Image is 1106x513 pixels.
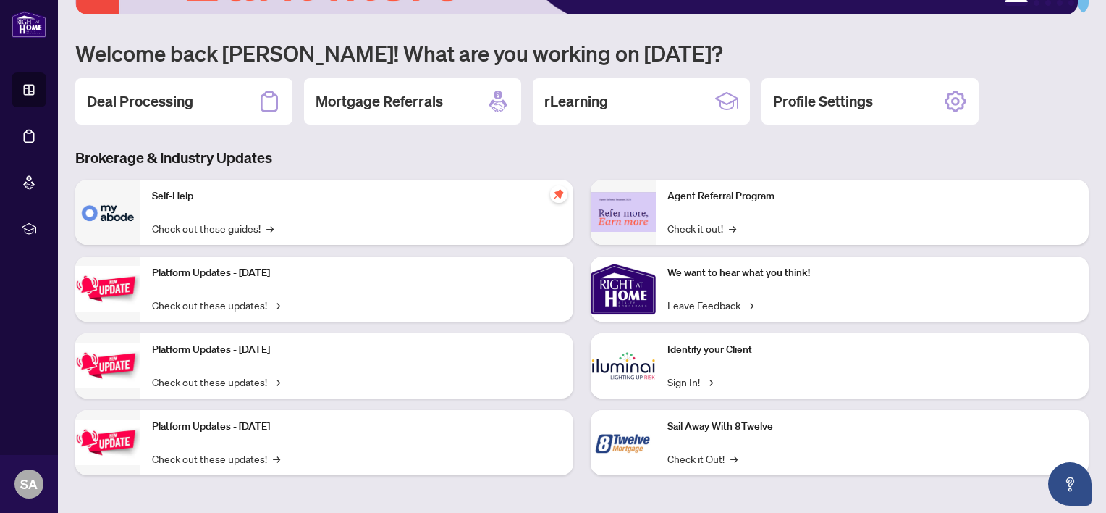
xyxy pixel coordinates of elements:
a: Check out these updates!→ [152,297,280,313]
a: Sign In!→ [667,374,713,390]
h3: Brokerage & Industry Updates [75,148,1089,168]
img: Self-Help [75,180,140,245]
img: Agent Referral Program [591,192,656,232]
a: Check out these updates!→ [152,374,280,390]
p: Agent Referral Program [667,188,1077,204]
span: → [266,220,274,236]
a: Check it out!→ [667,220,736,236]
a: Check it Out!→ [667,451,738,467]
img: Platform Updates - July 21, 2025 [75,266,140,312]
span: SA [20,474,38,494]
span: → [273,297,280,313]
span: → [729,220,736,236]
img: Identify your Client [591,333,656,399]
p: Platform Updates - [DATE] [152,265,562,281]
p: Platform Updates - [DATE] [152,342,562,358]
p: Sail Away With 8Twelve [667,419,1077,435]
p: Platform Updates - [DATE] [152,419,562,435]
img: logo [12,11,46,38]
p: Identify your Client [667,342,1077,358]
span: pushpin [550,185,567,203]
h1: Welcome back [PERSON_NAME]! What are you working on [DATE]? [75,39,1089,67]
h2: Profile Settings [773,91,873,112]
span: → [730,451,738,467]
h2: Mortgage Referrals [316,91,443,112]
span: → [746,297,753,313]
span: → [273,374,280,390]
span: → [273,451,280,467]
p: Self-Help [152,188,562,204]
a: Check out these guides!→ [152,220,274,236]
img: Platform Updates - June 23, 2025 [75,420,140,465]
span: → [706,374,713,390]
a: Check out these updates!→ [152,451,280,467]
p: We want to hear what you think! [667,265,1077,281]
a: Leave Feedback→ [667,297,753,313]
button: Open asap [1048,462,1092,506]
h2: rLearning [544,91,608,112]
img: We want to hear what you think! [591,256,656,322]
img: Platform Updates - July 8, 2025 [75,343,140,388]
h2: Deal Processing [87,91,193,112]
img: Sail Away With 8Twelve [591,410,656,475]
